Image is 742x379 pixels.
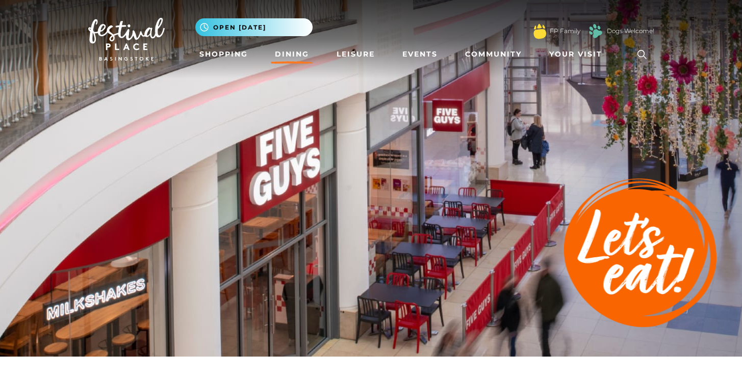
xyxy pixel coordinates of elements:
a: Your Visit [545,45,611,64]
button: Open [DATE] [195,18,313,36]
a: Community [461,45,526,64]
a: Leisure [332,45,379,64]
a: Dogs Welcome! [607,26,654,36]
span: Open [DATE] [213,23,266,32]
a: FP Family [550,26,580,36]
a: Shopping [195,45,252,64]
a: Dining [271,45,313,64]
span: Your Visit [549,49,602,60]
img: Festival Place Logo [88,18,165,61]
a: Events [398,45,442,64]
